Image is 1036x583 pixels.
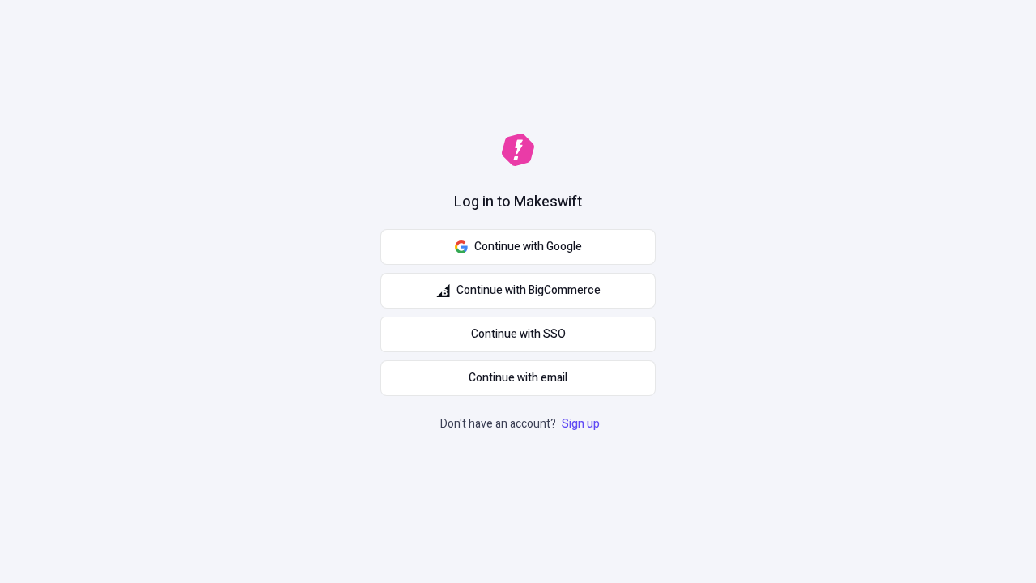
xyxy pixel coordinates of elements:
h1: Log in to Makeswift [454,192,582,213]
button: Continue with email [380,360,656,396]
span: Continue with email [469,369,567,387]
button: Continue with BigCommerce [380,273,656,309]
a: Sign up [558,415,603,432]
span: Continue with BigCommerce [456,282,601,300]
button: Continue with Google [380,229,656,265]
p: Don't have an account? [440,415,603,433]
a: Continue with SSO [380,317,656,352]
span: Continue with Google [474,238,582,256]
